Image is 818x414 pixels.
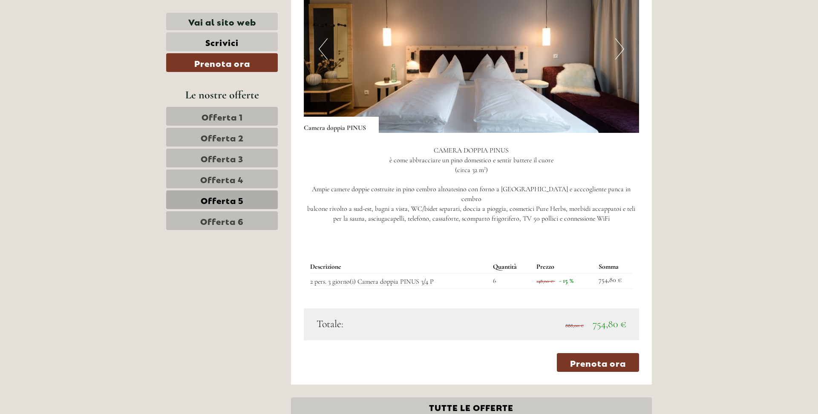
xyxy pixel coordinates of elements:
button: Next [615,38,624,60]
span: Offerta 2 [201,131,244,143]
span: Offerta 6 [200,215,244,227]
span: Offerta 1 [202,110,243,122]
a: Prenota ora [166,53,278,72]
div: Totale: [310,317,472,331]
div: Le nostre offerte [166,87,278,103]
span: 148,00 € [536,278,553,284]
td: 754,80 € [595,273,633,289]
span: 754,80 € [593,318,626,330]
span: - 15 % [559,276,573,285]
th: Prezzo [533,260,595,273]
span: Offerta 5 [201,194,244,206]
a: Scrivici [166,32,278,51]
p: CAMERA DOPPIA PINUS è come abbracciare un pino domestico e sentir battere il cuore (circa 32 m²) ... [304,146,639,224]
a: Prenota ora [557,353,639,372]
small: 19:30 [13,41,114,47]
th: Descrizione [310,260,490,273]
div: Camera doppia PINUS [304,117,379,133]
div: [GEOGRAPHIC_DATA] [13,25,114,32]
th: Quantità [490,260,533,273]
td: 6 [490,273,533,289]
th: Somma [595,260,633,273]
button: Invia [285,221,336,239]
span: Offerta 4 [200,173,244,185]
div: lunedì [151,6,185,21]
td: 2 pers. 3 giorno(i) Camera doppia PINUS 3/4 P [310,273,490,289]
span: Offerta 3 [201,152,243,164]
button: Previous [319,38,328,60]
a: Vai al sito web [166,13,278,30]
div: Buon giorno, come possiamo aiutarla? [6,23,118,49]
span: 888,00 € [565,322,584,328]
